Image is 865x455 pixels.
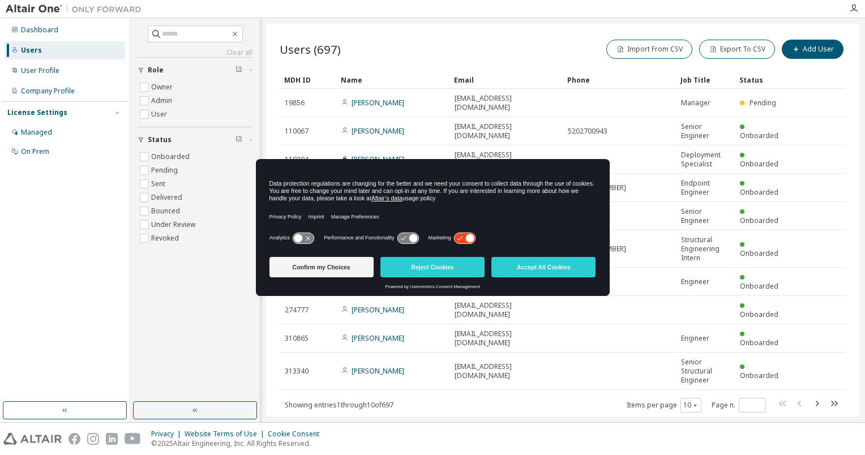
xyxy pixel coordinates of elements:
[151,108,169,121] label: User
[567,71,671,89] div: Phone
[740,310,778,319] span: Onboarded
[681,122,730,140] span: Senior Engineer
[235,66,242,75] span: Clear filter
[280,41,341,57] span: Users (697)
[352,98,404,108] a: [PERSON_NAME]
[740,187,778,197] span: Onboarded
[21,25,58,35] div: Dashboard
[3,433,62,445] img: altair_logo.svg
[681,277,709,286] span: Engineer
[6,3,147,15] img: Altair One
[681,358,730,385] span: Senior Structural Engineer
[21,46,42,55] div: Users
[740,248,778,258] span: Onboarded
[284,71,332,89] div: MDH ID
[681,179,730,197] span: Endpoint Engineer
[750,98,776,108] span: Pending
[681,151,730,169] span: Deployment Specialist
[151,164,180,177] label: Pending
[138,48,252,57] a: Clear all
[455,151,558,169] span: [EMAIL_ADDRESS][DOMAIN_NAME]
[681,334,709,343] span: Engineer
[151,80,175,94] label: Owner
[627,398,701,413] span: Items per page
[285,334,309,343] span: 310865
[21,128,52,137] div: Managed
[699,40,775,59] button: Export To CSV
[740,338,778,347] span: Onboarded
[285,98,305,108] span: 19856
[21,87,75,96] div: Company Profile
[151,204,182,218] label: Bounced
[740,281,778,291] span: Onboarded
[21,66,59,75] div: User Profile
[681,98,710,108] span: Manager
[681,235,730,263] span: Structural Engineering Intern
[68,433,80,445] img: facebook.svg
[740,216,778,225] span: Onboarded
[455,122,558,140] span: [EMAIL_ADDRESS][DOMAIN_NAME]
[185,430,268,439] div: Website Terms of Use
[455,94,558,112] span: [EMAIL_ADDRESS][DOMAIN_NAME]
[740,371,778,380] span: Onboarded
[454,71,558,89] div: Email
[455,362,558,380] span: [EMAIL_ADDRESS][DOMAIN_NAME]
[352,333,404,343] a: [PERSON_NAME]
[125,433,141,445] img: youtube.svg
[352,154,404,164] a: [PERSON_NAME]
[148,135,172,144] span: Status
[352,305,404,315] a: [PERSON_NAME]
[151,218,198,231] label: Under Review
[151,430,185,439] div: Privacy
[21,147,49,156] div: On Prem
[455,301,558,319] span: [EMAIL_ADDRESS][DOMAIN_NAME]
[681,207,730,225] span: Senior Engineer
[285,127,309,136] span: 110067
[7,108,67,117] div: License Settings
[268,430,326,439] div: Cookie Consent
[151,191,185,204] label: Delivered
[680,71,730,89] div: Job Title
[352,126,404,136] a: [PERSON_NAME]
[683,401,699,410] button: 10
[712,398,766,413] span: Page n.
[740,131,778,140] span: Onboarded
[151,231,181,245] label: Revoked
[235,135,242,144] span: Clear filter
[151,150,192,164] label: Onboarded
[740,159,778,169] span: Onboarded
[285,400,393,410] span: Showing entries 1 through 10 of 697
[151,94,174,108] label: Admin
[138,127,252,152] button: Status
[606,40,692,59] button: Import From CSV
[455,329,558,347] span: [EMAIL_ADDRESS][DOMAIN_NAME]
[739,71,787,89] div: Status
[352,366,404,376] a: [PERSON_NAME]
[782,40,843,59] button: Add User
[151,177,168,191] label: Sent
[148,66,164,75] span: Role
[285,367,309,376] span: 313340
[285,306,309,315] span: 274777
[285,155,309,164] span: 119394
[341,71,445,89] div: Name
[138,58,252,83] button: Role
[568,127,607,136] span: 5202700943
[87,433,99,445] img: instagram.svg
[151,439,326,448] p: © 2025 Altair Engineering, Inc. All Rights Reserved.
[106,433,118,445] img: linkedin.svg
